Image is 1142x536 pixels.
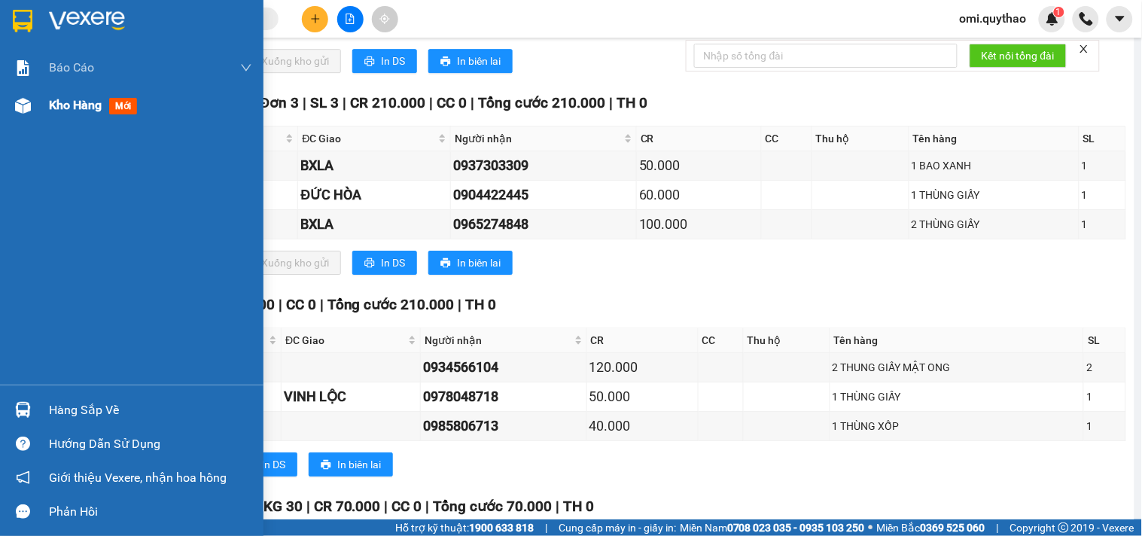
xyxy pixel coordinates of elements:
[589,357,696,378] div: 120.000
[49,98,102,112] span: Kho hàng
[233,49,341,73] button: downloadXuống kho gửi
[395,519,534,536] span: Hỗ trợ kỹ thuật:
[13,10,32,32] img: logo-vxr
[833,359,1082,376] div: 2 THUNG GIẤY MẬT ONG
[343,94,346,111] span: |
[589,416,696,437] div: 40.000
[1086,359,1123,376] div: 2
[279,296,282,313] span: |
[309,452,393,477] button: printerIn biên lai
[639,184,759,206] div: 60.000
[284,386,418,407] div: VINH LỘC
[109,98,137,114] span: mới
[458,296,462,313] span: |
[49,433,252,455] div: Hướng dẫn sử dụng
[1107,6,1133,32] button: caret-down
[877,519,985,536] span: Miền Bắc
[16,437,30,451] span: question-circle
[49,58,94,77] span: Báo cáo
[337,456,381,473] span: In biên lai
[471,94,474,111] span: |
[921,522,985,534] strong: 0369 525 060
[321,459,331,471] span: printer
[997,519,999,536] span: |
[680,519,865,536] span: Miền Nam
[15,60,31,76] img: solution-icon
[345,14,355,24] span: file-add
[49,399,252,422] div: Hàng sắp về
[434,498,553,515] span: Tổng cước 70.000
[428,49,513,73] button: printerIn biên lai
[869,525,873,531] span: ⚪️
[1082,216,1123,233] div: 1
[199,296,275,313] span: CR 210.000
[1054,7,1064,17] sup: 1
[982,47,1055,64] span: Kết nối tổng đài
[1086,388,1123,405] div: 1
[310,14,321,24] span: plus
[457,254,501,271] span: In biên lai
[948,9,1039,28] span: omi.quythao
[833,388,1082,405] div: 1 THÙNG GIẤY
[556,498,560,515] span: |
[242,498,303,515] span: Số KG 30
[912,157,1077,174] div: 1 BAO XANH
[1082,187,1123,203] div: 1
[1079,44,1089,54] span: close
[1082,157,1123,174] div: 1
[233,251,341,275] button: downloadXuống kho gửi
[320,296,324,313] span: |
[1056,7,1061,17] span: 1
[1113,12,1127,26] span: caret-down
[545,519,547,536] span: |
[306,498,310,515] span: |
[694,44,958,68] input: Nhập số tổng đài
[423,357,583,378] div: 0934566104
[426,498,430,515] span: |
[423,386,583,407] div: 0978048718
[637,126,762,151] th: CR
[469,522,534,534] strong: 1900 633 818
[912,216,1077,233] div: 2 THÙNG GIẤY
[762,126,812,151] th: CC
[453,184,634,206] div: 0904422445
[423,416,583,437] div: 0985806713
[260,94,300,111] span: Đơn 3
[909,126,1080,151] th: Tên hàng
[587,328,699,353] th: CR
[437,94,467,111] span: CC 0
[240,62,252,74] span: down
[352,251,417,275] button: printerIn DS
[812,126,909,151] th: Thu hộ
[372,6,398,32] button: aim
[617,94,647,111] span: TH 0
[457,53,501,69] span: In biên lai
[466,296,497,313] span: TH 0
[392,498,422,515] span: CC 0
[428,251,513,275] button: printerIn biên lai
[261,456,285,473] span: In DS
[1080,12,1093,26] img: phone-icon
[233,452,297,477] button: printerIn DS
[970,44,1067,68] button: Kết nối tổng đài
[300,184,448,206] div: ĐỨC HÒA
[727,522,865,534] strong: 0708 023 035 - 0935 103 250
[350,94,425,111] span: CR 210.000
[1058,522,1069,533] span: copyright
[639,214,759,235] div: 100.000
[833,418,1082,434] div: 1 THÙNG XỐP
[453,214,634,235] div: 0965274848
[440,257,451,270] span: printer
[699,328,744,353] th: CC
[49,468,227,487] span: Giới thiệu Vexere, nhận hoa hồng
[379,14,390,24] span: aim
[559,519,676,536] span: Cung cấp máy in - giấy in:
[300,155,448,176] div: BXLA
[830,328,1085,353] th: Tên hàng
[381,254,405,271] span: In DS
[314,498,381,515] span: CR 70.000
[912,187,1077,203] div: 1 THÙNG GIẤY
[385,498,388,515] span: |
[609,94,613,111] span: |
[364,56,375,68] span: printer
